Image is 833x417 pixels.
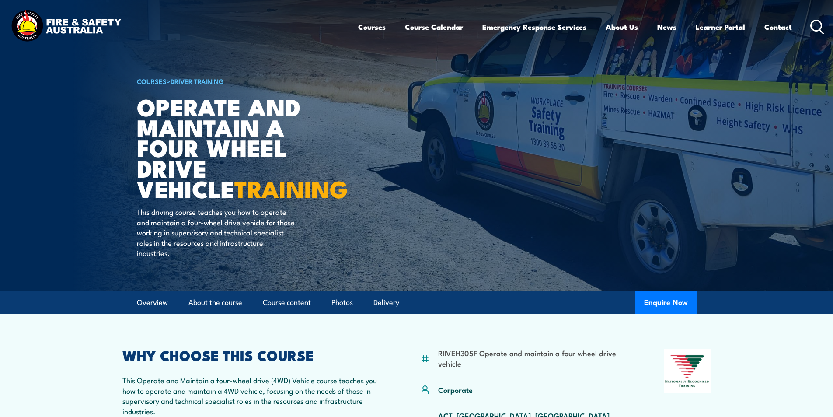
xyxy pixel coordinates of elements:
[657,15,676,39] a: News
[606,15,638,39] a: About Us
[438,348,621,368] li: RIIVEH305F Operate and maintain a four wheel drive vehicle
[635,291,697,314] button: Enquire Now
[122,349,378,361] h2: WHY CHOOSE THIS COURSE
[664,349,711,393] img: Nationally Recognised Training logo.
[171,76,224,86] a: Driver Training
[764,15,792,39] a: Contact
[373,291,399,314] a: Delivery
[137,96,353,199] h1: Operate and Maintain a Four Wheel Drive Vehicle
[482,15,586,39] a: Emergency Response Services
[696,15,745,39] a: Learner Portal
[263,291,311,314] a: Course content
[438,385,473,395] p: Corporate
[137,76,167,86] a: COURSES
[122,375,378,416] p: This Operate and Maintain a four-wheel drive (4WD) Vehicle course teaches you how to operate and ...
[188,291,242,314] a: About the course
[331,291,353,314] a: Photos
[405,15,463,39] a: Course Calendar
[137,76,353,86] h6: >
[137,291,168,314] a: Overview
[137,207,296,258] p: This driving course teaches you how to operate and maintain a four-wheel drive vehicle for those ...
[358,15,386,39] a: Courses
[234,170,348,206] strong: TRAINING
